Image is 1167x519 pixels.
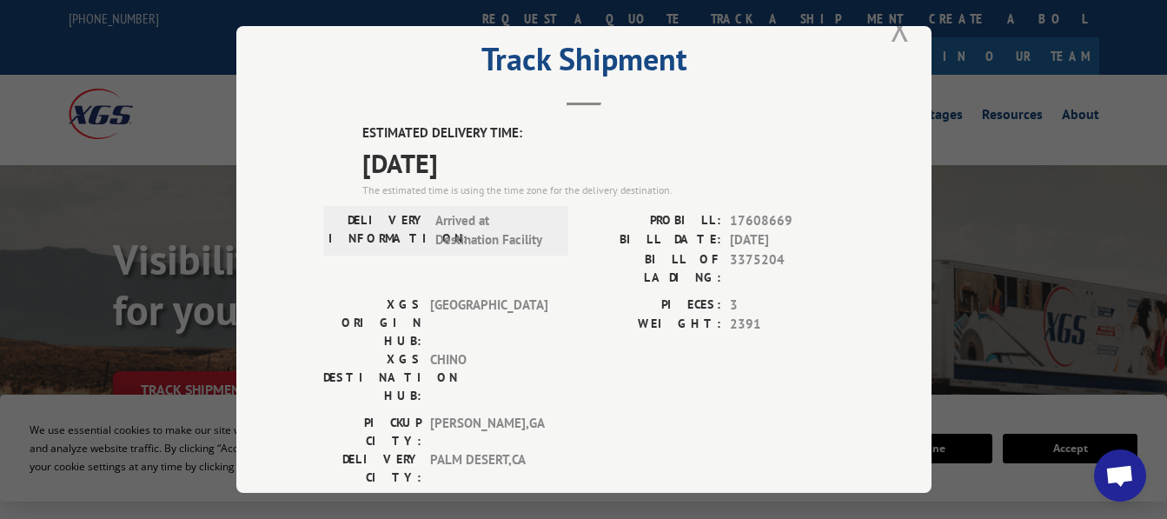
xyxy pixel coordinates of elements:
[584,210,721,230] label: PROBILL:
[430,449,547,486] span: PALM DESERT , CA
[430,349,547,404] span: CHINO
[730,295,845,315] span: 3
[730,230,845,250] span: [DATE]
[328,210,427,250] label: DELIVERY INFORMATION:
[323,349,421,404] label: XGS DESTINATION HUB:
[1094,449,1146,502] div: Open chat
[730,315,845,335] span: 2391
[430,295,547,349] span: [GEOGRAPHIC_DATA]
[323,449,421,486] label: DELIVERY CITY:
[362,143,845,182] span: [DATE]
[584,295,721,315] label: PIECES:
[891,5,910,51] button: Close modal
[730,250,845,286] span: 3375204
[362,182,845,197] div: The estimated time is using the time zone for the delivery destination.
[323,47,845,80] h2: Track Shipment
[584,315,721,335] label: WEIGHT:
[435,210,553,250] span: Arrived at Destination Facility
[584,230,721,250] label: BILL DATE:
[430,413,547,449] span: [PERSON_NAME] , GA
[362,123,845,143] label: ESTIMATED DELIVERY TIME:
[730,210,845,230] span: 17608669
[323,295,421,349] label: XGS ORIGIN HUB:
[323,413,421,449] label: PICKUP CITY:
[584,250,721,286] label: BILL OF LADING:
